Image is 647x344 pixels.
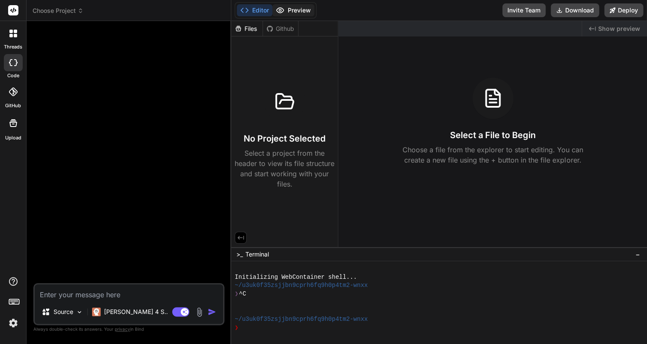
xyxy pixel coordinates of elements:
img: Claude 4 Sonnet [92,308,101,316]
label: Upload [5,134,21,142]
div: Files [231,24,262,33]
button: Download [551,3,599,17]
p: Choose a file from the explorer to start editing. You can create a new file using the + button in... [397,145,589,165]
h3: No Project Selected [244,133,325,145]
span: Terminal [245,250,269,259]
span: ❯ [235,290,239,299]
img: Pick Models [76,308,83,316]
button: Invite Team [502,3,546,17]
span: ❯ [235,324,239,332]
button: Deploy [604,3,643,17]
span: Initializing WebContainer shell... [235,273,357,282]
span: ~/u3uk0f35zsjjbn9cprh6fq9h0p4tm2-wnxx [235,281,368,290]
label: code [7,72,19,79]
img: icon [208,308,216,316]
label: threads [4,43,22,51]
p: [PERSON_NAME] 4 S.. [104,308,168,316]
span: Show preview [598,24,640,33]
span: − [635,250,640,259]
span: >_ [236,250,243,259]
button: Preview [272,4,314,16]
span: ~/u3uk0f35zsjjbn9cprh6fq9h0p4tm2-wnxx [235,315,368,324]
div: Github [263,24,298,33]
p: Always double-check its answers. Your in Bind [33,325,224,333]
button: Editor [237,4,272,16]
p: Source [54,308,73,316]
label: GitHub [5,102,21,109]
h3: Select a File to Begin [450,129,536,141]
span: privacy [115,326,130,332]
button: − [634,247,642,261]
p: Select a project from the header to view its file structure and start working with your files. [235,148,334,189]
span: Choose Project [33,6,83,15]
span: ^C [239,290,246,299]
img: attachment [194,307,204,317]
img: settings [6,316,21,330]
